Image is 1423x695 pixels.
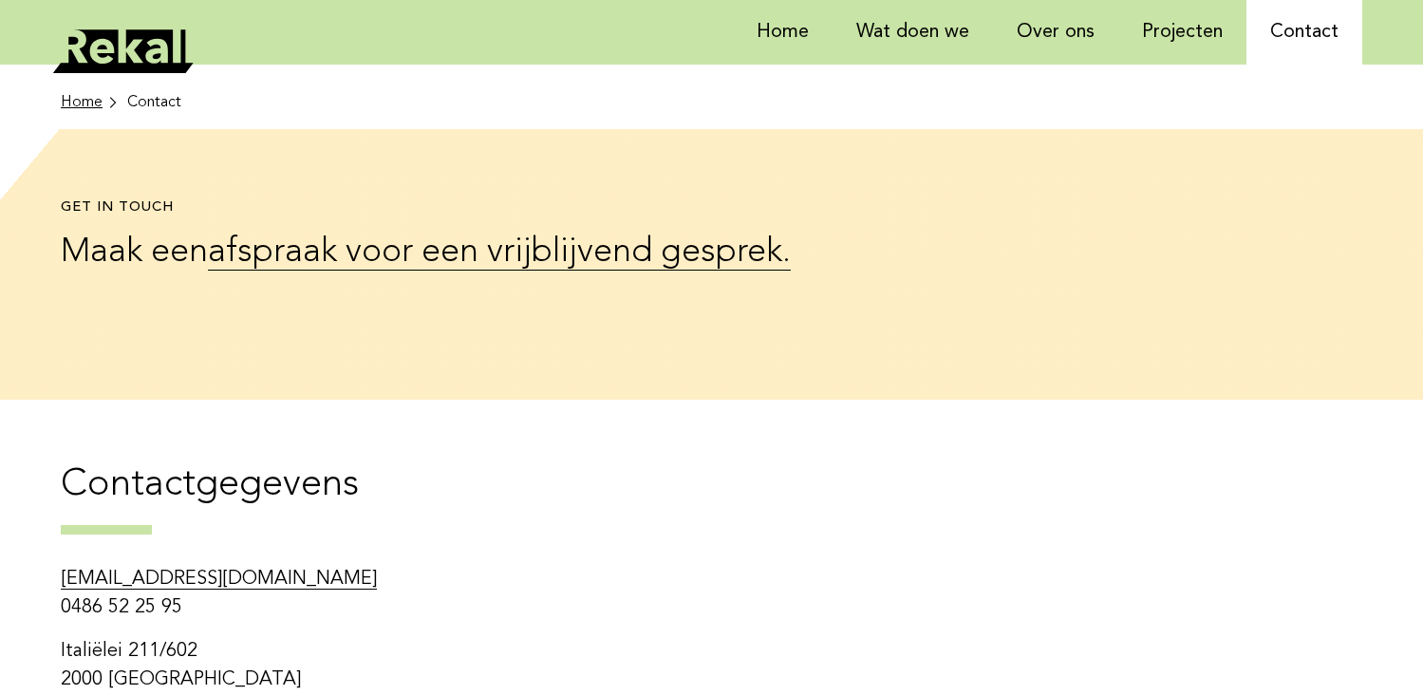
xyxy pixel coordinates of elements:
[61,460,1362,535] h2: Contactgegevens
[127,91,181,114] li: Contact
[61,637,823,694] p: Italiëlei 211/602 2000 [GEOGRAPHIC_DATA]
[61,199,836,217] h1: Get in touch
[61,91,103,114] span: Home
[208,235,791,271] a: afspraak voor een vrijblijvend gesprek.
[61,565,823,622] p: 0486 52 25 95
[61,227,836,278] p: Maak een
[61,91,120,114] a: Home
[61,570,377,590] a: [EMAIL_ADDRESS][DOMAIN_NAME]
